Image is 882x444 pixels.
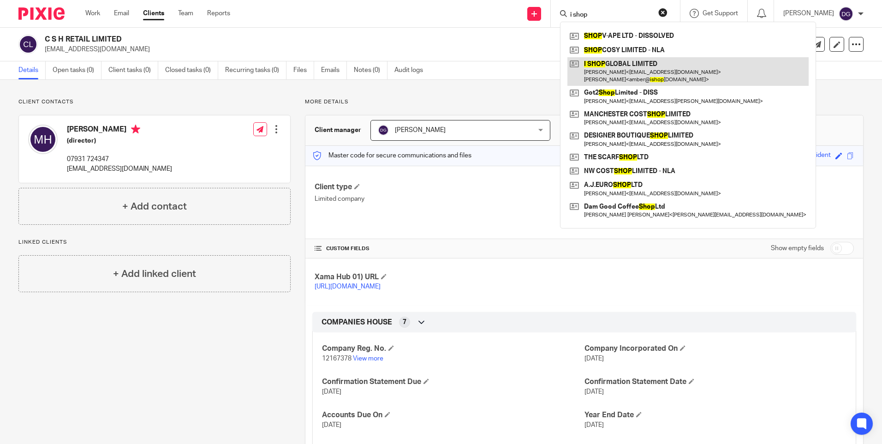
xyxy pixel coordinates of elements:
[315,126,361,135] h3: Client manager
[45,35,599,44] h2: C S H RETAIL LIMITED
[322,422,341,428] span: [DATE]
[131,125,140,134] i: Primary
[322,389,341,395] span: [DATE]
[18,35,38,54] img: svg%3E
[165,61,218,79] a: Closed tasks (0)
[293,61,314,79] a: Files
[67,136,172,145] h5: (director)
[839,6,853,21] img: svg%3E
[584,344,846,354] h4: Company Incorporated On
[315,194,584,204] p: Limited company
[658,8,667,17] button: Clear
[18,7,65,20] img: Pixie
[312,151,471,160] p: Master code for secure communications and files
[143,9,164,18] a: Clients
[315,182,584,192] h4: Client type
[225,61,286,79] a: Recurring tasks (0)
[584,389,604,395] span: [DATE]
[315,245,584,252] h4: CUSTOM FIELDS
[108,61,158,79] a: Client tasks (0)
[45,45,738,54] p: [EMAIL_ADDRESS][DOMAIN_NAME]
[783,9,834,18] p: [PERSON_NAME]
[394,61,430,79] a: Audit logs
[85,9,100,18] a: Work
[178,9,193,18] a: Team
[114,9,129,18] a: Email
[18,239,291,246] p: Linked clients
[353,355,383,362] a: View more
[67,125,172,136] h4: [PERSON_NAME]
[322,377,584,387] h4: Confirmation Statement Due
[378,125,389,136] img: svg%3E
[28,125,58,154] img: svg%3E
[569,11,652,19] input: Search
[18,98,291,106] p: Client contacts
[584,355,604,362] span: [DATE]
[67,155,172,164] p: 07931 724347
[322,355,352,362] span: 12167378
[113,267,196,281] h4: + Add linked client
[315,283,381,290] a: [URL][DOMAIN_NAME]
[584,377,846,387] h4: Confirmation Statement Date
[703,10,738,17] span: Get Support
[53,61,101,79] a: Open tasks (0)
[354,61,387,79] a: Notes (0)
[584,422,604,428] span: [DATE]
[771,244,824,253] label: Show empty fields
[305,98,864,106] p: More details
[322,344,584,354] h4: Company Reg. No.
[67,164,172,174] p: [EMAIL_ADDRESS][DOMAIN_NAME]
[322,318,392,327] span: COMPANIES HOUSE
[18,61,46,79] a: Details
[322,410,584,420] h4: Accounts Due On
[315,272,584,282] h4: Xama Hub 01) URL
[122,199,187,214] h4: + Add contact
[395,127,446,133] span: [PERSON_NAME]
[584,410,846,420] h4: Year End Date
[207,9,230,18] a: Reports
[403,318,406,327] span: 7
[321,61,347,79] a: Emails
